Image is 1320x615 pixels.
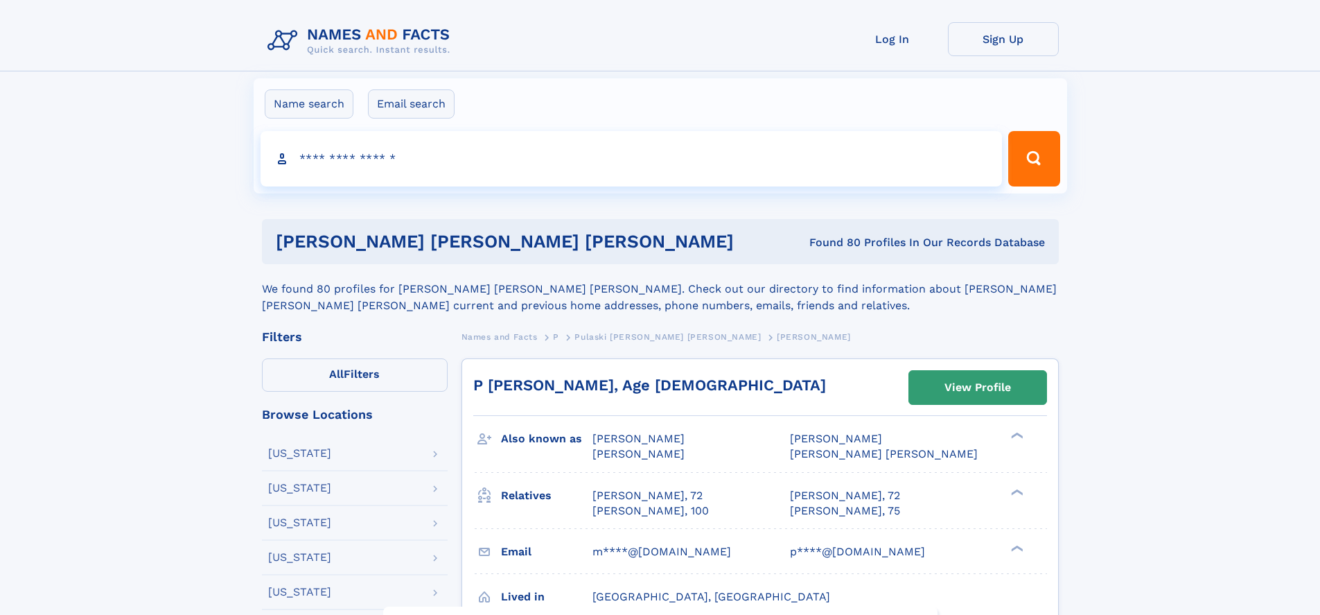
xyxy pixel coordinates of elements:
[501,427,592,451] h3: Also known as
[329,367,344,381] span: All
[553,328,559,345] a: P
[268,552,331,563] div: [US_STATE]
[592,503,709,519] a: [PERSON_NAME], 100
[262,22,461,60] img: Logo Names and Facts
[262,264,1059,314] div: We found 80 profiles for [PERSON_NAME] [PERSON_NAME] [PERSON_NAME]. Check out our directory to fi...
[1007,487,1024,496] div: ❯
[909,371,1046,404] a: View Profile
[790,432,882,445] span: [PERSON_NAME]
[461,328,538,345] a: Names and Facts
[276,233,772,250] h1: [PERSON_NAME] [PERSON_NAME] [PERSON_NAME]
[790,447,978,460] span: [PERSON_NAME] [PERSON_NAME]
[837,22,948,56] a: Log In
[268,517,331,528] div: [US_STATE]
[268,448,331,459] div: [US_STATE]
[948,22,1059,56] a: Sign Up
[944,372,1011,404] div: View Profile
[473,376,826,394] a: P [PERSON_NAME], Age [DEMOGRAPHIC_DATA]
[592,447,685,460] span: [PERSON_NAME]
[574,332,761,342] span: Pulaski [PERSON_NAME] [PERSON_NAME]
[1007,431,1024,440] div: ❯
[501,484,592,508] h3: Relatives
[777,332,851,342] span: [PERSON_NAME]
[592,432,685,445] span: [PERSON_NAME]
[261,131,1003,187] input: search input
[771,235,1045,250] div: Found 80 Profiles In Our Records Database
[268,587,331,598] div: [US_STATE]
[268,483,331,494] div: [US_STATE]
[368,89,455,119] label: Email search
[501,540,592,564] h3: Email
[574,328,761,345] a: Pulaski [PERSON_NAME] [PERSON_NAME]
[265,89,353,119] label: Name search
[501,585,592,609] h3: Lived in
[790,488,900,503] a: [PERSON_NAME], 72
[262,408,448,421] div: Browse Locations
[592,488,703,503] a: [PERSON_NAME], 72
[553,332,559,342] span: P
[262,331,448,343] div: Filters
[262,358,448,392] label: Filters
[790,503,900,519] a: [PERSON_NAME], 75
[1008,131,1059,187] button: Search Button
[592,590,830,603] span: [GEOGRAPHIC_DATA], [GEOGRAPHIC_DATA]
[1007,544,1024,553] div: ❯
